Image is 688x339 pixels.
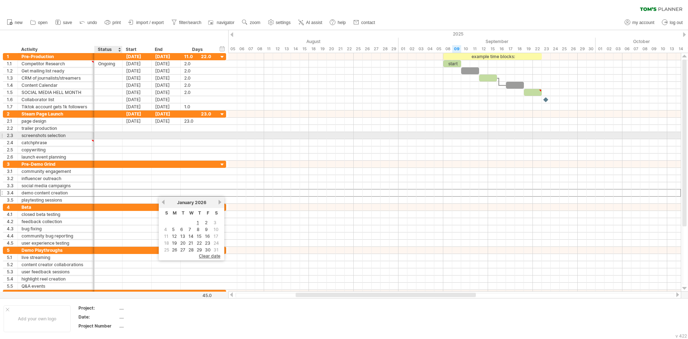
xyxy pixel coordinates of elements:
[21,139,91,146] div: catchphrase
[7,197,18,203] div: 3.5
[470,45,479,53] div: Thursday, 11 September 2025
[28,18,50,27] a: open
[163,246,170,253] span: 25
[21,132,91,139] div: screenshots selection
[21,276,91,282] div: highlight reel creation
[7,175,18,182] div: 3.2
[7,261,18,268] div: 5.2
[21,118,91,124] div: page design
[266,18,293,27] a: settings
[177,200,194,205] span: January
[7,268,18,275] div: 5.3
[21,290,91,297] div: Post-Demo Grind
[250,20,260,25] span: zoom
[21,225,91,232] div: bug fixing
[21,146,91,153] div: copywriting
[4,305,71,332] div: Add your own logo
[210,38,398,45] div: August 2025
[7,96,18,103] div: 1.6
[21,218,91,225] div: feedback collection
[390,45,398,53] div: Friday, 29 August 2025
[587,45,596,53] div: Tuesday, 30 September 2025
[161,199,166,205] a: previous
[184,118,211,124] div: 23.0
[622,45,631,53] div: Monday, 6 October 2025
[515,45,524,53] div: Thursday, 18 September 2025
[7,53,18,60] div: 1
[443,60,461,67] div: start
[461,45,470,53] div: Wednesday, 10 September 2025
[217,20,234,25] span: navigator
[7,60,18,67] div: 1.1
[7,211,18,218] div: 4.1
[318,45,327,53] div: Tuesday, 19 August 2025
[123,118,152,124] div: [DATE]
[21,161,91,168] div: Pre-Demo Grind
[204,240,211,246] a: 23
[152,82,181,89] div: [DATE]
[7,118,18,124] div: 2.1
[533,45,542,53] div: Monday, 22 September 2025
[7,225,18,232] div: 4.3
[309,45,318,53] div: Monday, 18 August 2025
[7,168,18,175] div: 3.1
[336,45,345,53] div: Thursday, 21 August 2025
[296,18,324,27] a: AI assist
[670,20,683,25] span: log out
[199,253,220,259] span: clear date
[21,168,91,175] div: community engagement
[21,211,91,218] div: closed beta testing
[204,226,209,233] a: 9
[15,20,23,25] span: new
[452,45,461,53] div: Tuesday, 9 September 2025
[180,240,186,246] a: 20
[171,233,177,240] a: 12
[87,20,97,25] span: undo
[126,46,147,53] div: Start
[123,67,152,74] div: [DATE]
[196,233,202,240] a: 15
[21,175,91,182] div: influencer outreach
[198,210,201,216] span: Thursday
[7,154,18,160] div: 2.6
[658,45,667,53] div: Friday, 10 October 2025
[21,110,91,117] div: Steam Page Launch
[7,290,18,297] div: 6
[21,232,91,239] div: community bug reporting
[188,233,194,240] a: 14
[152,75,181,81] div: [DATE]
[123,96,152,103] div: [DATE]
[196,226,200,233] a: 8
[78,314,118,320] div: Date:
[171,240,178,246] a: 19
[78,305,118,311] div: Project:
[169,18,204,27] a: filter/search
[649,45,658,53] div: Thursday, 9 October 2025
[119,305,180,311] div: ....
[7,254,18,261] div: 5.1
[273,45,282,53] div: Tuesday, 12 August 2025
[213,240,220,246] span: 24
[163,226,168,233] span: 4
[119,314,180,320] div: ....
[7,82,18,89] div: 1.4
[21,204,91,211] div: Beta
[163,247,170,253] td: this is a weekend day
[196,246,203,253] a: 29
[497,45,506,53] div: Tuesday, 16 September 2025
[372,45,381,53] div: Wednesday, 27 August 2025
[246,45,255,53] div: Thursday, 7 August 2025
[264,45,273,53] div: Monday, 11 August 2025
[7,161,18,168] div: 3
[163,233,169,240] span: 11
[207,18,236,27] a: navigator
[21,189,91,196] div: demo content creation
[181,293,212,298] div: 45.0
[152,96,181,103] div: [DATE]
[443,45,452,53] div: Monday, 8 September 2025
[213,219,217,226] span: 3
[207,210,209,216] span: Friday
[7,67,18,74] div: 1.2
[282,45,291,53] div: Wednesday, 13 August 2025
[578,45,587,53] div: Monday, 29 September 2025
